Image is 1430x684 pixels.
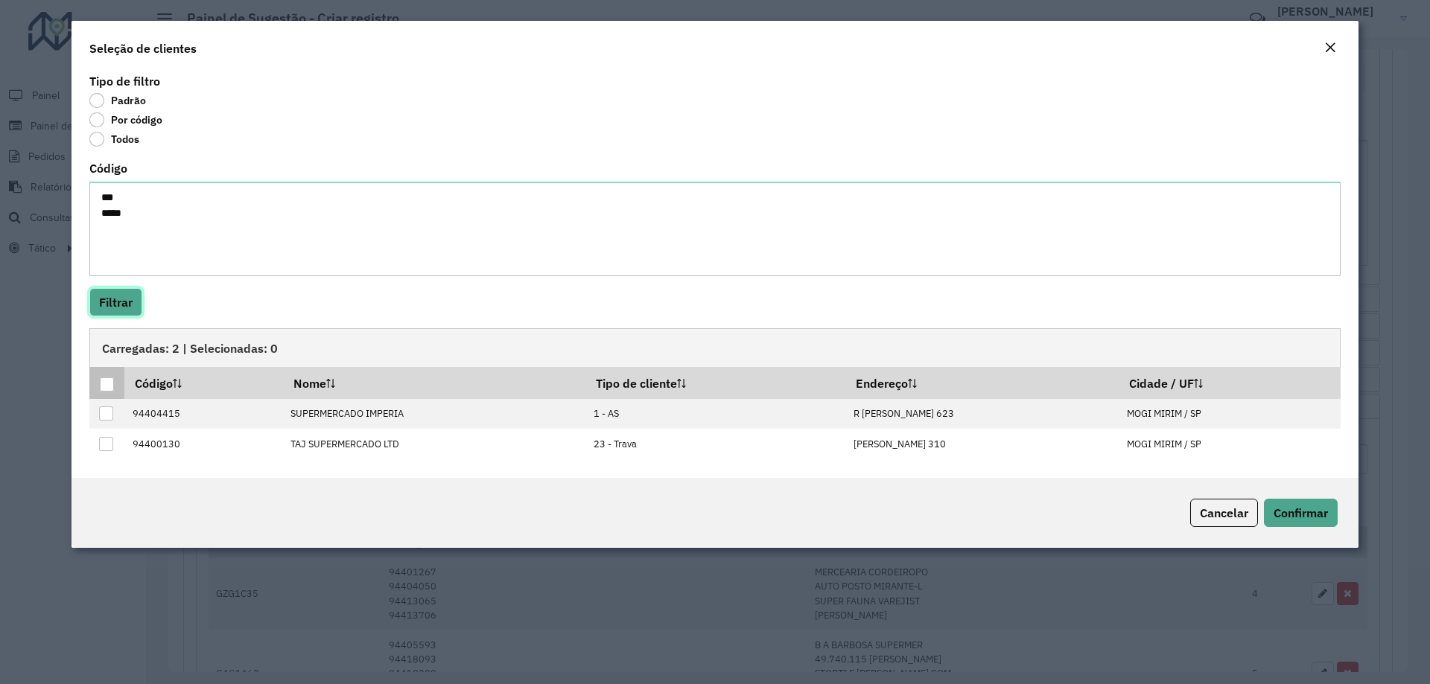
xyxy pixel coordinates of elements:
[89,93,146,108] label: Padrão
[586,367,846,398] th: Tipo de cliente
[1119,399,1340,429] td: MOGI MIRIM / SP
[124,367,283,398] th: Código
[1274,505,1328,520] span: Confirmar
[89,288,142,316] button: Filtrar
[1324,42,1336,54] em: Fechar
[1200,505,1248,520] span: Cancelar
[846,399,1119,429] td: R [PERSON_NAME] 623
[89,159,127,177] label: Código
[283,367,586,398] th: Nome
[586,399,846,429] td: 1 - AS
[1119,367,1340,398] th: Cidade / UF
[846,429,1119,459] td: [PERSON_NAME] 310
[1264,499,1338,527] button: Confirmar
[89,328,1341,367] div: Carregadas: 2 | Selecionadas: 0
[1190,499,1258,527] button: Cancelar
[89,132,139,147] label: Todos
[283,429,586,459] td: TAJ SUPERMERCADO LTD
[283,399,586,429] td: SUPERMERCADO IMPERIA
[846,367,1119,398] th: Endereço
[89,72,160,90] label: Tipo de filtro
[586,429,846,459] td: 23 - Trava
[124,399,283,429] td: 94404415
[89,39,197,57] h4: Seleção de clientes
[124,429,283,459] td: 94400130
[89,112,162,127] label: Por código
[1119,429,1340,459] td: MOGI MIRIM / SP
[1320,39,1341,58] button: Close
